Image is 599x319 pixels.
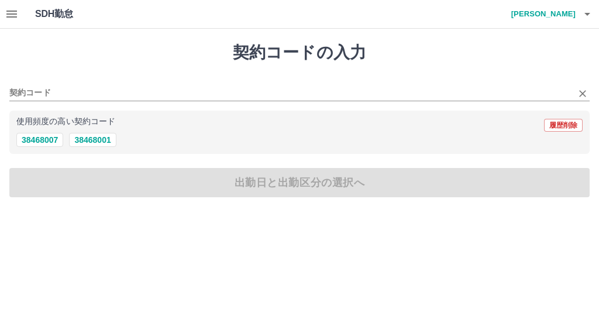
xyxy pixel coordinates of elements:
[574,85,591,102] button: Clear
[69,133,116,147] button: 38468001
[544,119,583,132] button: 履歴削除
[16,133,63,147] button: 38468007
[9,43,590,63] h1: 契約コードの入力
[16,118,115,126] p: 使用頻度の高い契約コード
